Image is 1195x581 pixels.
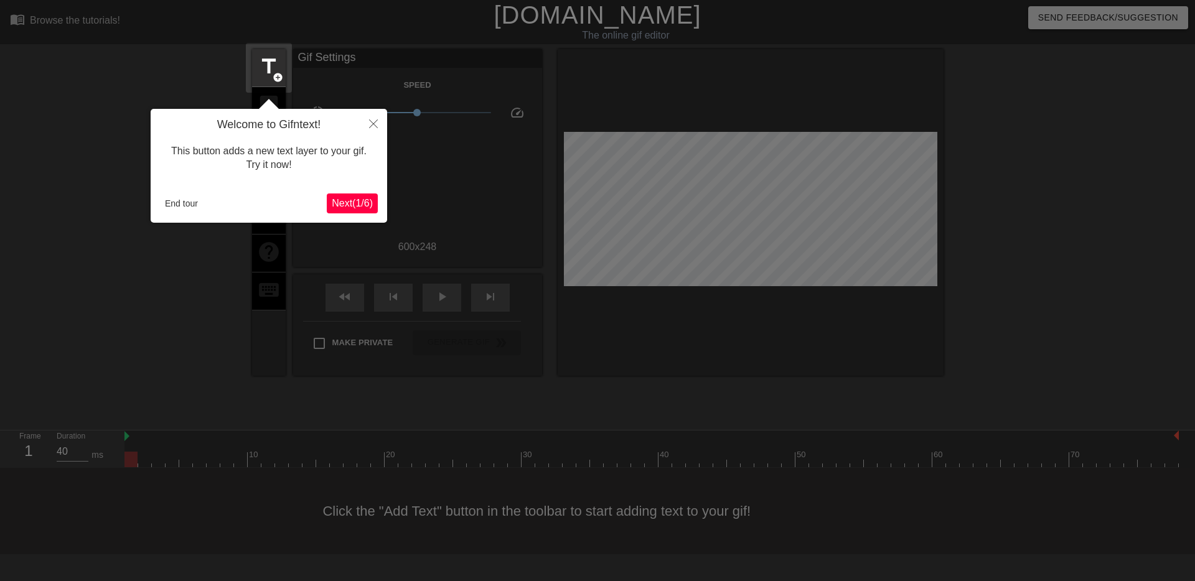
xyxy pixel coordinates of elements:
span: Next ( 1 / 6 ) [332,198,373,208]
button: End tour [160,194,203,213]
button: Close [360,109,387,137]
div: This button adds a new text layer to your gif. Try it now! [160,132,378,185]
h4: Welcome to Gifntext! [160,118,378,132]
button: Next [327,193,378,213]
